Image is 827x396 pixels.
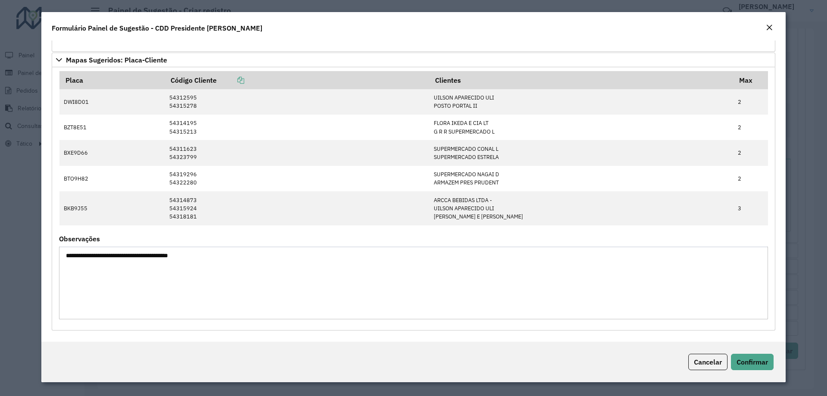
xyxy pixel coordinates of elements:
[734,71,768,89] th: Max
[694,358,722,366] span: Cancelar
[165,89,429,115] td: 54312595 54315278
[59,115,165,140] td: BZT8E51
[52,67,775,331] div: Mapas Sugeridos: Placa-Cliente
[59,166,165,191] td: BTO9H82
[429,71,733,89] th: Clientes
[66,56,167,63] span: Mapas Sugeridos: Placa-Cliente
[429,140,733,165] td: SUPERMERCADO CONAL L SUPERMERCADO ESTRELA
[165,191,429,225] td: 54314873 54315924 54318181
[734,115,768,140] td: 2
[734,140,768,165] td: 2
[59,140,165,165] td: BXE9D66
[731,354,774,370] button: Confirmar
[734,166,768,191] td: 2
[217,76,244,84] a: Copiar
[429,89,733,115] td: UILSON APARECIDO ULI POSTO PORTAL II
[52,53,775,67] a: Mapas Sugeridos: Placa-Cliente
[59,234,100,244] label: Observações
[165,115,429,140] td: 54314195 54315213
[59,89,165,115] td: DWI8D01
[52,23,262,33] h4: Formulário Painel de Sugestão - CDD Presidente [PERSON_NAME]
[429,166,733,191] td: SUPERMERCADO NAGAI D ARMAZEM PRES PRUDENT
[59,191,165,225] td: BKB9J55
[165,166,429,191] td: 54319296 54322280
[688,354,728,370] button: Cancelar
[763,22,775,34] button: Close
[734,191,768,225] td: 3
[429,115,733,140] td: FLORA IKEDA E CIA LT G R R SUPERMERCADO L
[737,358,768,366] span: Confirmar
[59,71,165,89] th: Placa
[734,89,768,115] td: 2
[165,71,429,89] th: Código Cliente
[165,140,429,165] td: 54311623 54323799
[766,24,773,31] em: Fechar
[429,191,733,225] td: ARCCA BEBIDAS LTDA - UILSON APARECIDO ULI [PERSON_NAME] E [PERSON_NAME]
